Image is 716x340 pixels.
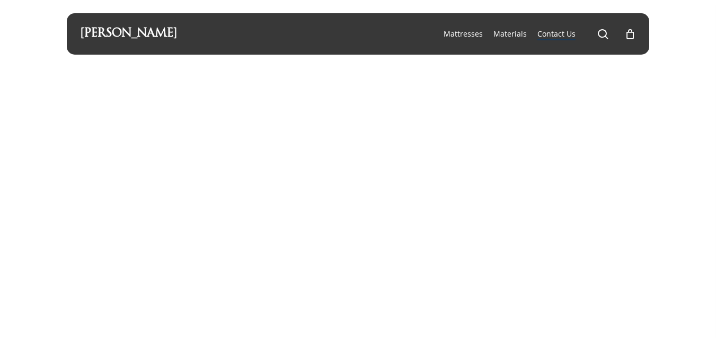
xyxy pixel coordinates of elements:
a: Mattresses [444,29,483,39]
nav: Main Menu [438,13,636,55]
h1: Contact Us [46,112,514,189]
a: Cart [624,28,636,40]
a: Contact Us [537,29,576,39]
a: [PERSON_NAME] [80,28,177,40]
a: Materials [493,29,527,39]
